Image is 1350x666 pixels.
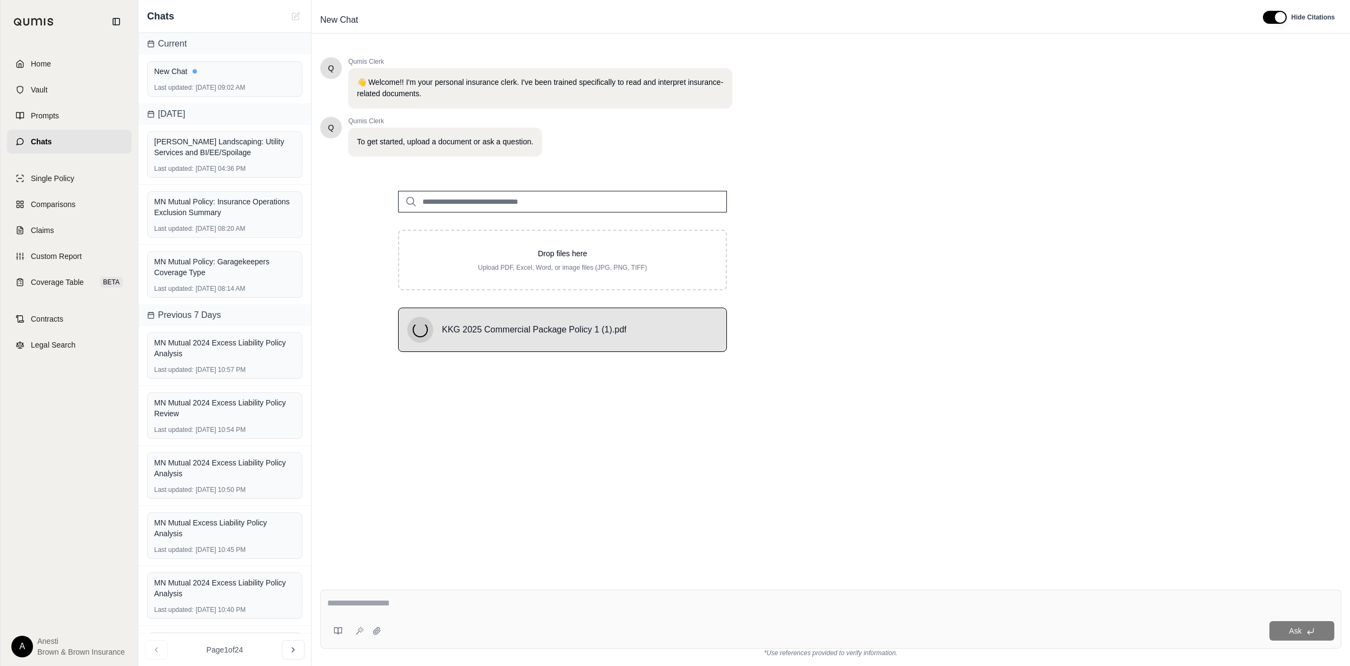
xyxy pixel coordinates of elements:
[154,425,194,434] span: Last updated:
[31,225,54,236] span: Claims
[154,425,295,434] div: [DATE] 10:54 PM
[154,337,295,359] div: MN Mutual 2024 Excess Liability Policy Analysis
[7,270,131,294] a: Coverage TableBETA
[7,333,131,357] a: Legal Search
[1291,13,1335,22] span: Hide Citations
[357,136,533,148] p: To get started, upload a document or ask a question.
[154,605,194,614] span: Last updated:
[416,263,709,272] p: Upload PDF, Excel, Word, or image files (JPG, PNG, TIFF)
[108,13,125,30] button: Collapse sidebar
[7,78,131,102] a: Vault
[147,9,174,24] span: Chats
[154,605,295,614] div: [DATE] 10:40 PM
[316,11,1250,29] div: Edit Title
[316,11,362,29] span: New Chat
[100,277,123,288] span: BETA
[357,77,724,99] p: 👋 Welcome!! I'm your personal insurance clerk. I've been trained specifically to read and interpr...
[7,52,131,76] a: Home
[154,284,295,293] div: [DATE] 08:14 AM
[416,248,709,259] p: Drop files here
[154,136,295,158] div: [PERSON_NAME] Landscaping: Utility Services and BI/EE/Spoilage
[154,256,295,278] div: MN Mutual Policy: Garagekeepers Coverage Type
[1269,621,1334,641] button: Ask
[31,84,48,95] span: Vault
[154,517,295,539] div: MN Mutual Excess Liability Policy Analysis
[154,545,295,554] div: [DATE] 10:45 PM
[207,644,243,655] span: Page 1 of 24
[348,57,732,66] span: Qumis Clerk
[154,224,295,233] div: [DATE] 08:20 AM
[154,83,295,92] div: [DATE] 09:02 AM
[154,397,295,419] div: MN Mutual 2024 Excess Liability Policy Review
[7,218,131,242] a: Claims
[154,365,194,374] span: Last updated:
[1289,627,1301,635] span: Ask
[154,545,194,554] span: Last updated:
[7,307,131,331] a: Contracts
[138,103,311,125] div: [DATE]
[154,485,295,494] div: [DATE] 10:50 PM
[154,577,295,599] div: MN Mutual 2024 Excess Liability Policy Analysis
[31,58,51,69] span: Home
[31,199,75,210] span: Comparisons
[31,136,52,147] span: Chats
[328,122,334,133] span: Hello
[154,164,194,173] span: Last updated:
[138,304,311,326] div: Previous 7 Days
[154,66,295,77] div: New Chat
[31,339,76,350] span: Legal Search
[138,33,311,55] div: Current
[154,83,194,92] span: Last updated:
[31,251,82,262] span: Custom Report
[289,10,302,23] button: New Chat
[37,636,125,647] span: Anesti
[7,104,131,128] a: Prompts
[7,166,131,190] a: Single Policy
[154,196,295,218] div: MN Mutual Policy: Insurance Operations Exclusion Summary
[154,164,295,173] div: [DATE] 04:36 PM
[348,117,542,125] span: Qumis Clerk
[7,192,131,216] a: Comparisons
[7,130,131,154] a: Chats
[31,110,59,121] span: Prompts
[31,277,84,288] span: Coverage Table
[154,284,194,293] span: Last updated:
[14,18,54,26] img: Qumis Logo
[154,365,295,374] div: [DATE] 10:57 PM
[37,647,125,657] span: Brown & Brown Insurance
[442,323,626,336] span: KKG 2025 Commercial Package Policy 1 (1).pdf
[7,244,131,268] a: Custom Report
[11,636,33,657] div: A
[328,63,334,74] span: Hello
[154,485,194,494] span: Last updated:
[31,314,63,324] span: Contracts
[320,649,1341,657] div: *Use references provided to verify information.
[31,173,74,184] span: Single Policy
[154,457,295,479] div: MN Mutual 2024 Excess Liability Policy Analysis
[154,224,194,233] span: Last updated:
